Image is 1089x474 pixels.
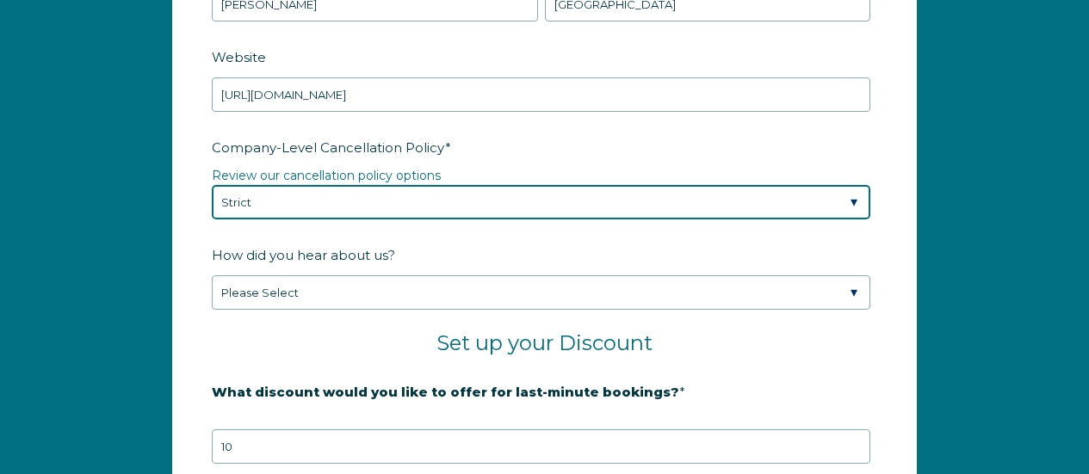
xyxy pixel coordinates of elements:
strong: What discount would you like to offer for last-minute bookings? [212,384,679,400]
span: Website [212,44,266,71]
span: Company-Level Cancellation Policy [212,134,445,161]
span: Set up your Discount [436,330,653,355]
strong: 20% is recommended, minimum of 10% [212,412,481,428]
a: Review our cancellation policy options [212,168,441,183]
span: How did you hear about us? [212,242,395,268]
